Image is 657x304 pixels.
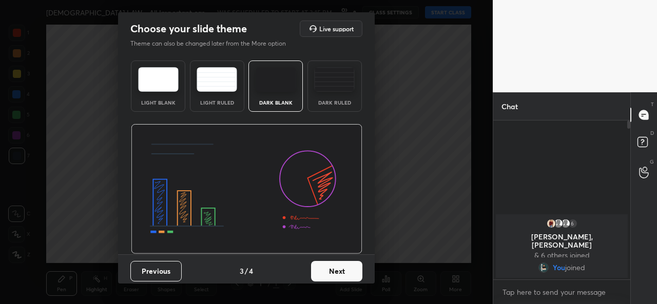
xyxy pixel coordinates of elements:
[561,218,571,229] img: default.png
[197,100,238,105] div: Light Ruled
[130,261,182,281] button: Previous
[311,261,362,281] button: Next
[131,124,362,254] img: darkThemeBanner.d06ce4a2.svg
[197,67,237,92] img: lightRuledTheme.5fabf969.svg
[502,233,622,249] p: [PERSON_NAME], [PERSON_NAME]
[502,251,622,259] p: & 6 others joined
[565,264,585,272] span: joined
[130,39,297,48] p: Theme can also be changed later from the More option
[130,22,247,35] h2: Choose your slide theme
[651,100,654,108] p: T
[553,218,564,229] img: default.png
[138,67,179,92] img: lightTheme.e5ed3b09.svg
[546,218,556,229] img: f444a8dee9a641d7b8546e5701bd7094.jpg
[493,212,630,280] div: grid
[255,100,296,105] div: Dark Blank
[256,67,296,92] img: darkTheme.f0cc69e5.svg
[650,158,654,166] p: G
[240,266,244,276] h4: 3
[319,26,354,32] h5: Live support
[650,129,654,137] p: D
[314,100,355,105] div: Dark Ruled
[245,266,248,276] h4: /
[538,262,549,273] img: 16fc8399e35e4673a8d101a187aba7c3.jpg
[314,67,355,92] img: darkRuledTheme.de295e13.svg
[568,218,578,229] div: 6
[553,264,565,272] span: You
[493,93,526,120] p: Chat
[138,100,179,105] div: Light Blank
[249,266,253,276] h4: 4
